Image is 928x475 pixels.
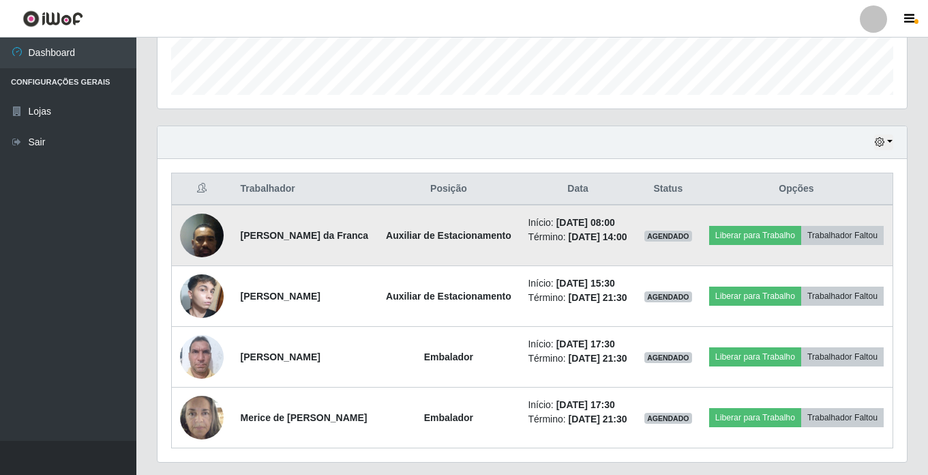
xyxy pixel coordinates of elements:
img: CoreUI Logo [23,10,83,27]
button: Trabalhador Faltou [801,226,884,245]
button: Liberar para Trabalho [709,408,801,427]
time: [DATE] 17:30 [556,339,615,349]
strong: Auxiliar de Estacionamento [386,291,511,302]
li: Início: [528,398,627,412]
button: Liberar para Trabalho [709,226,801,245]
li: Término: [528,230,627,244]
time: [DATE] 14:00 [569,231,627,242]
time: [DATE] 17:30 [556,399,615,410]
span: AGENDADO [644,231,692,242]
li: Término: [528,351,627,366]
time: [DATE] 08:00 [556,217,615,228]
span: AGENDADO [644,352,692,363]
img: 1737508100769.jpeg [180,328,224,386]
li: Início: [528,216,627,230]
th: Posição [377,173,520,205]
time: [DATE] 15:30 [556,278,615,289]
span: AGENDADO [644,291,692,302]
time: [DATE] 21:30 [569,292,627,303]
li: Início: [528,337,627,351]
th: Trabalhador [233,173,378,205]
strong: Merice de [PERSON_NAME] [241,412,368,423]
button: Liberar para Trabalho [709,347,801,366]
li: Término: [528,412,627,427]
strong: Embalador [424,351,473,362]
img: 1692747616301.jpeg [180,206,224,264]
strong: [PERSON_NAME] da Franca [241,230,368,241]
time: [DATE] 21:30 [569,414,627,424]
strong: [PERSON_NAME] [241,351,320,362]
li: Término: [528,291,627,305]
img: 1741780922783.jpeg [180,260,224,332]
th: Data [520,173,635,205]
time: [DATE] 21:30 [569,353,627,364]
img: 1739647225731.jpeg [180,388,224,446]
button: Trabalhador Faltou [801,347,884,366]
strong: Auxiliar de Estacionamento [386,230,511,241]
th: Status [636,173,700,205]
th: Opções [700,173,893,205]
button: Trabalhador Faltou [801,408,884,427]
li: Início: [528,276,627,291]
span: AGENDADO [644,413,692,424]
strong: Embalador [424,412,473,423]
button: Trabalhador Faltou [801,287,884,306]
button: Liberar para Trabalho [709,287,801,306]
strong: [PERSON_NAME] [241,291,320,302]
